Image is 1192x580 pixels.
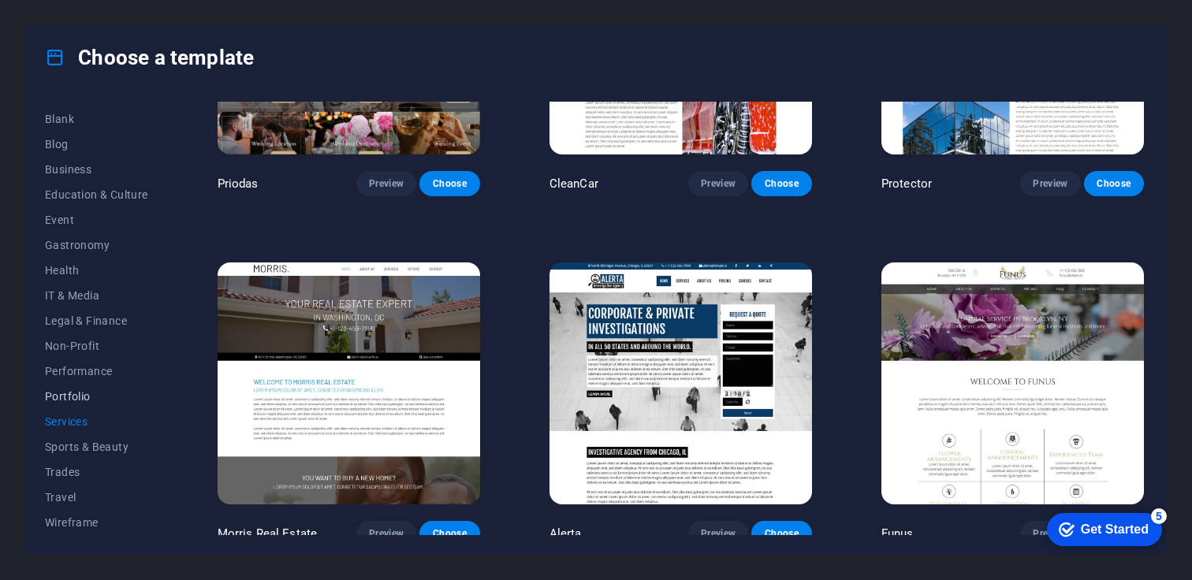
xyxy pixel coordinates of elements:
[45,132,148,157] button: Blog
[45,163,148,176] span: Business
[45,384,148,409] button: Portfolio
[1084,171,1144,196] button: Choose
[369,527,404,540] span: Preview
[1020,171,1080,196] button: Preview
[549,526,582,541] p: Alerta
[45,415,148,428] span: Services
[45,207,148,232] button: Event
[881,262,1144,504] img: Funus
[45,232,148,258] button: Gastronomy
[117,3,132,19] div: 5
[45,182,148,207] button: Education & Culture
[45,510,148,535] button: Wireframe
[881,526,914,541] p: Funus
[369,177,404,190] span: Preview
[218,176,259,191] p: Priodas
[881,176,932,191] p: Protector
[45,314,148,327] span: Legal & Finance
[45,264,148,277] span: Health
[356,521,416,546] button: Preview
[1020,521,1080,546] button: Preview
[45,188,148,201] span: Education & Culture
[45,283,148,308] button: IT & Media
[218,262,480,504] img: Morris Real Estate
[45,239,148,251] span: Gastronomy
[701,177,736,190] span: Preview
[764,527,799,540] span: Choose
[688,171,748,196] button: Preview
[45,333,148,359] button: Non-Profit
[45,516,148,529] span: Wireframe
[688,521,748,546] button: Preview
[45,113,148,125] span: Blank
[45,308,148,333] button: Legal & Finance
[45,45,254,70] h4: Choose a template
[47,17,114,32] div: Get Started
[45,289,148,302] span: IT & Media
[549,176,598,191] p: CleanCar
[45,106,148,132] button: Blank
[45,214,148,226] span: Event
[218,526,318,541] p: Morris Real Estate
[1033,527,1067,540] span: Preview
[45,258,148,283] button: Health
[432,177,467,190] span: Choose
[45,466,148,478] span: Trades
[751,171,811,196] button: Choose
[45,459,148,485] button: Trades
[764,177,799,190] span: Choose
[432,527,467,540] span: Choose
[549,262,812,504] img: Alerta
[45,409,148,434] button: Services
[45,485,148,510] button: Travel
[356,171,416,196] button: Preview
[751,521,811,546] button: Choose
[45,491,148,504] span: Travel
[1033,177,1067,190] span: Preview
[45,441,148,453] span: Sports & Beauty
[419,521,479,546] button: Choose
[1097,177,1131,190] span: Choose
[45,390,148,403] span: Portfolio
[45,434,148,459] button: Sports & Beauty
[45,340,148,352] span: Non-Profit
[45,359,148,384] button: Performance
[45,365,148,377] span: Performance
[701,527,736,540] span: Preview
[45,138,148,151] span: Blog
[13,8,128,41] div: Get Started 5 items remaining, 0% complete
[45,157,148,182] button: Business
[419,171,479,196] button: Choose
